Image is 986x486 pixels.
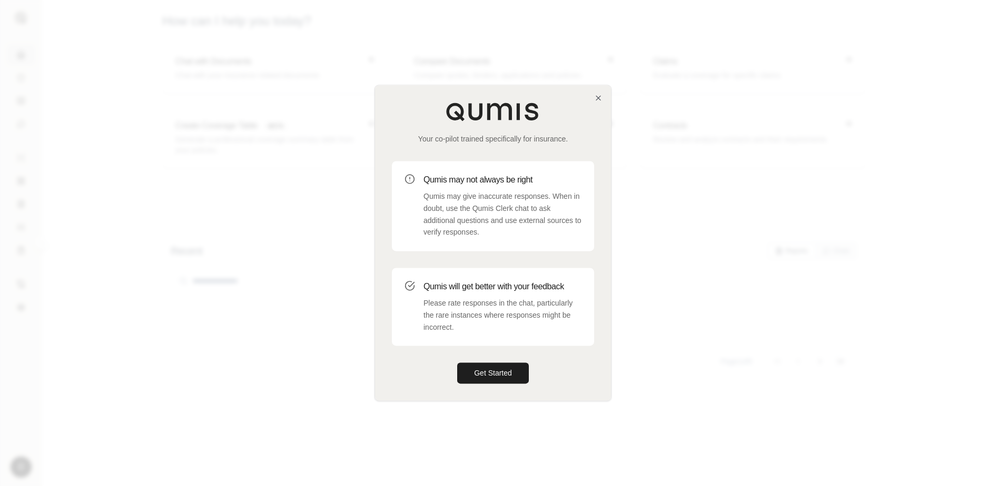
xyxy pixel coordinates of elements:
[446,102,540,121] img: Qumis Logo
[423,297,581,333] p: Please rate responses in the chat, particularly the rare instances where responses might be incor...
[423,190,581,238] p: Qumis may give inaccurate responses. When in doubt, use the Qumis Clerk chat to ask additional qu...
[457,363,529,384] button: Get Started
[392,134,594,144] p: Your co-pilot trained specifically for insurance.
[423,174,581,186] h3: Qumis may not always be right
[423,280,581,293] h3: Qumis will get better with your feedback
